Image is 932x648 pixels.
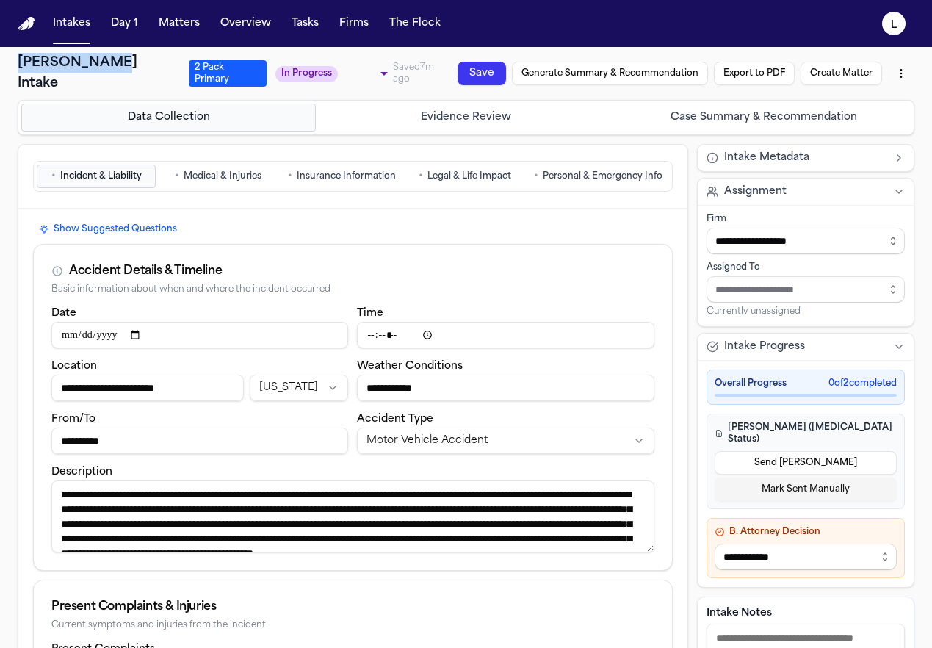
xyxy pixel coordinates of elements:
span: 2 Pack Primary [189,60,267,87]
span: In Progress [275,66,339,82]
span: Legal & Life Impact [427,170,511,182]
input: Assign to staff member [707,276,905,303]
button: Save [458,62,506,85]
button: Overview [214,10,277,37]
button: More actions [888,60,914,87]
button: Incident state [250,375,349,401]
button: Go to Insurance Information [281,165,402,188]
button: Create Matter [801,62,882,85]
label: Intake Notes [707,606,905,621]
button: Intake Metadata [698,145,914,171]
button: Go to Personal & Emergency Info [527,165,669,188]
input: Incident date [51,322,348,348]
button: Go to Medical & Injuries [159,165,278,188]
h4: [PERSON_NAME] ([MEDICAL_DATA] Status) [715,422,897,445]
label: Weather Conditions [357,361,463,372]
button: Intake Progress [698,334,914,360]
textarea: Incident description [51,480,654,552]
span: Medical & Injuries [184,170,261,182]
button: Go to Legal & Life Impact [405,165,524,188]
label: Description [51,467,112,478]
img: Finch Logo [18,17,35,31]
button: Export to PDF [714,62,795,85]
a: Home [18,17,35,31]
div: Assigned To [707,262,905,273]
div: Accident Details & Timeline [69,262,222,280]
input: Incident location [51,375,244,401]
span: • [534,169,538,184]
div: Present Complaints & Injuries [51,598,654,616]
span: • [51,169,56,184]
span: Incident & Liability [60,170,142,182]
span: Intake Metadata [724,151,809,165]
span: Saved 7m ago [393,63,434,84]
h1: [PERSON_NAME] Intake [18,53,180,94]
input: Incident time [357,322,654,348]
span: • [175,169,179,184]
span: Intake Progress [724,339,805,354]
label: Date [51,308,76,319]
button: Firms [333,10,375,37]
div: Current symptoms and injuries from the incident [51,620,654,631]
nav: Intake steps [21,104,911,132]
input: Weather conditions [357,375,654,401]
span: Assignment [724,184,787,199]
label: Time [357,308,383,319]
div: Firm [707,213,905,225]
h4: B. Attorney Decision [715,526,897,538]
span: • [419,169,423,184]
button: Tasks [286,10,325,37]
input: Select firm [707,228,905,254]
span: Overall Progress [715,378,787,389]
button: Go to Evidence Review step [319,104,613,132]
input: From/To destination [51,428,348,454]
button: Send [PERSON_NAME] [715,451,897,475]
label: Location [51,361,97,372]
button: Go to Case Summary & Recommendation step [616,104,911,132]
div: Update intake status [275,63,393,84]
button: Assignment [698,179,914,205]
span: Insurance Information [297,170,396,182]
label: Accident Type [357,414,433,425]
button: Go to Incident & Liability [37,165,156,188]
label: From/To [51,414,95,425]
button: Mark Sent Manually [715,478,897,501]
button: The Flock [383,10,447,37]
button: Go to Data Collection step [21,104,316,132]
div: Basic information about when and where the incident occurred [51,284,654,295]
span: Personal & Emergency Info [543,170,662,182]
button: Matters [153,10,206,37]
span: • [288,169,292,184]
span: 0 of 2 completed [828,378,897,389]
button: Day 1 [105,10,144,37]
span: Currently unassigned [707,306,801,317]
button: Intakes [47,10,96,37]
button: Show Suggested Questions [33,220,183,238]
button: Generate Summary & Recommendation [512,62,708,85]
